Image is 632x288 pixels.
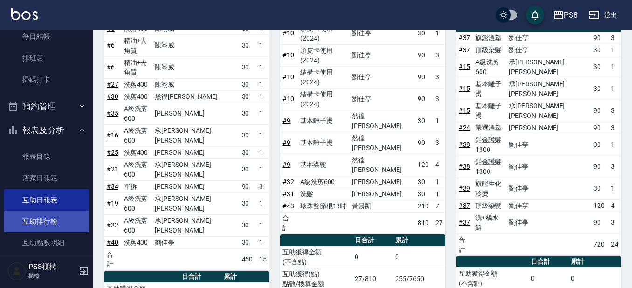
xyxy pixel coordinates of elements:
[152,158,239,180] td: 承[PERSON_NAME][PERSON_NAME]
[152,146,239,158] td: [PERSON_NAME]
[152,214,239,236] td: 承[PERSON_NAME][PERSON_NAME]
[415,212,433,234] td: 810
[179,271,221,283] th: 日合計
[415,88,433,110] td: 90
[350,176,415,188] td: [PERSON_NAME]
[473,156,507,178] td: 鉑金護髮1300
[350,88,415,110] td: 劉佳亭
[591,122,609,134] td: 90
[107,93,118,100] a: #30
[122,56,153,78] td: 精油+去角質
[122,146,153,158] td: 洗剪400
[240,90,257,103] td: 30
[433,22,445,44] td: 1
[240,248,257,270] td: 450
[298,200,350,212] td: 珍珠雙節棍18吋
[240,34,257,56] td: 30
[459,63,470,70] a: #15
[221,271,269,283] th: 累計
[609,56,621,78] td: 1
[591,156,609,178] td: 90
[609,156,621,178] td: 3
[350,200,415,212] td: 黃晨凱
[282,161,290,168] a: #9
[122,78,153,90] td: 洗剪400
[415,176,433,188] td: 30
[609,32,621,44] td: 3
[257,146,269,158] td: 1
[107,239,118,246] a: #40
[4,189,89,211] a: 互助日報表
[459,163,470,170] a: #38
[240,158,257,180] td: 30
[257,158,269,180] td: 1
[433,88,445,110] td: 3
[473,134,507,156] td: 鉑金護髮1300
[240,180,257,192] td: 90
[459,124,470,131] a: #24
[459,46,470,54] a: #37
[152,192,239,214] td: 承[PERSON_NAME][PERSON_NAME]
[415,188,433,200] td: 30
[282,51,294,59] a: #10
[107,63,115,71] a: #6
[282,202,294,210] a: #43
[28,262,76,272] h5: PS8櫃檯
[298,132,350,154] td: 基本離子燙
[473,44,507,56] td: 頂級染髮
[507,44,591,56] td: 劉佳亭
[507,122,591,134] td: [PERSON_NAME]
[609,199,621,212] td: 4
[122,192,153,214] td: A級洗剪600
[257,124,269,146] td: 1
[609,78,621,100] td: 1
[459,85,470,92] a: #15
[122,158,153,180] td: A級洗剪600
[4,146,89,167] a: 報表目錄
[107,110,118,117] a: #35
[433,110,445,132] td: 1
[433,200,445,212] td: 7
[4,254,89,275] a: 全店業績分析表
[564,9,577,21] div: PS8
[122,180,153,192] td: 單拆
[107,199,118,207] a: #19
[257,214,269,236] td: 1
[104,248,122,270] td: 合計
[507,156,591,178] td: 劉佳亭
[152,78,239,90] td: 陳翊威
[282,29,294,37] a: #10
[152,236,239,248] td: 劉佳亭
[4,94,89,118] button: 預約管理
[122,124,153,146] td: A級洗剪600
[298,88,350,110] td: 結構卡使用(2024)
[350,132,415,154] td: 然徨[PERSON_NAME]
[609,134,621,156] td: 1
[280,246,352,268] td: 互助獲得金額 (不含點)
[152,90,239,103] td: 然徨[PERSON_NAME]
[257,56,269,78] td: 1
[7,262,26,281] img: Person
[473,100,507,122] td: 基本離子燙
[4,118,89,143] button: 報表及分析
[257,180,269,192] td: 3
[152,124,239,146] td: 承[PERSON_NAME][PERSON_NAME]
[433,66,445,88] td: 3
[473,32,507,44] td: 旗鑑溫塑
[433,44,445,66] td: 3
[298,176,350,188] td: A級洗剪600
[473,78,507,100] td: 基本離子燙
[473,212,507,233] td: 洗+橘水鮮
[282,117,290,124] a: #9
[569,256,621,268] th: 累計
[298,66,350,88] td: 結構卡使用(2024)
[282,190,294,198] a: #31
[282,178,294,185] a: #32
[507,212,591,233] td: 劉佳亭
[456,20,621,256] table: a dense table
[107,81,118,88] a: #27
[240,236,257,248] td: 30
[28,272,76,280] p: 櫃檯
[257,103,269,124] td: 1
[122,90,153,103] td: 洗剪400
